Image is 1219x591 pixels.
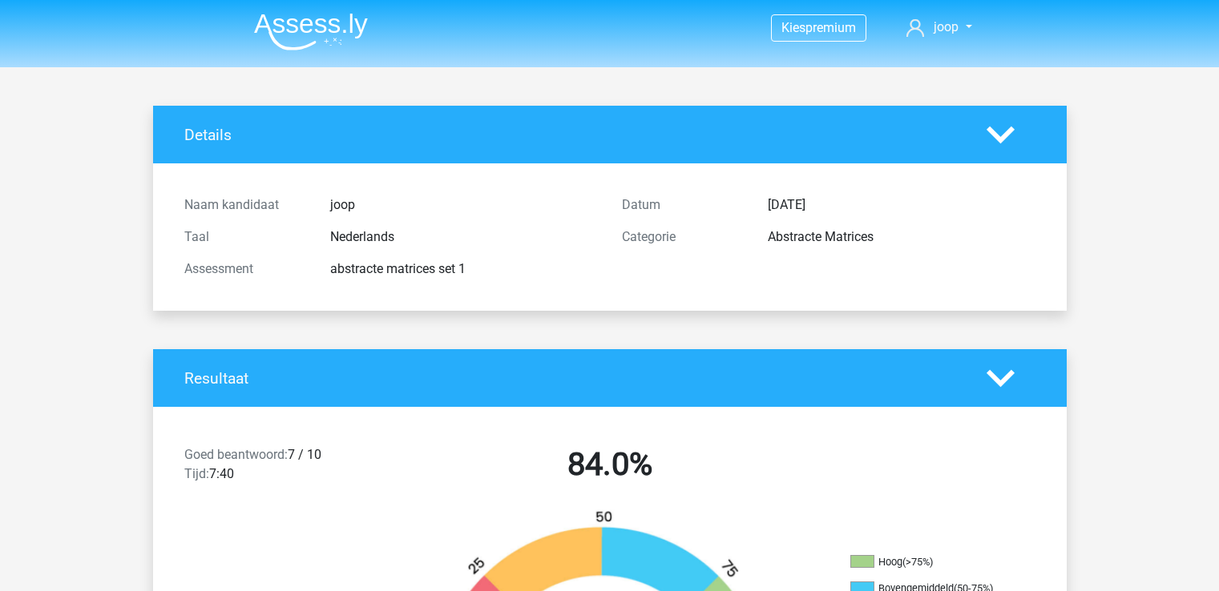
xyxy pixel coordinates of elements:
[184,369,963,388] h4: Resultaat
[172,259,318,279] div: Assessment
[756,227,1047,247] div: Abstracte Matrices
[610,227,756,247] div: Categorie
[184,126,963,144] h4: Details
[318,259,610,279] div: abstracte matrices set 1
[610,195,756,215] div: Datum
[403,445,817,484] h2: 84.0%
[172,195,318,215] div: Naam kandidaat
[756,195,1047,215] div: [DATE]
[805,20,856,35] span: premium
[902,556,933,568] div: (>75%)
[900,18,978,37] a: joop
[934,19,959,34] span: joop
[318,195,610,215] div: joop
[781,20,805,35] span: Kies
[172,445,391,490] div: 7 / 10 7:40
[318,227,610,247] div: Nederlands
[850,555,1011,569] li: Hoog
[172,227,318,247] div: Taal
[254,13,368,50] img: Assessly
[184,447,288,462] span: Goed beantwoord:
[772,17,866,38] a: Kiespremium
[184,466,209,481] span: Tijd:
